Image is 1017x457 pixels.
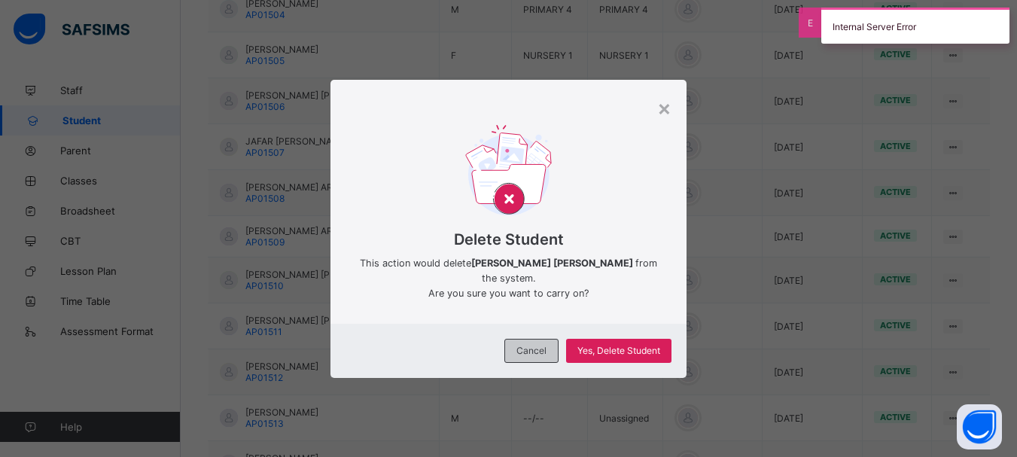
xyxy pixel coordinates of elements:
div: Internal Server Error [821,8,1009,44]
span: This action would delete from the system. Are you sure you want to carry on? [353,256,664,301]
button: Open asap [957,404,1002,449]
strong: [PERSON_NAME] [PERSON_NAME] [471,257,635,269]
span: Delete Student [353,230,664,248]
div: × [657,95,671,120]
img: delet-svg.b138e77a2260f71d828f879c6b9dcb76.svg [465,125,552,221]
span: Cancel [516,345,547,356]
span: Yes, Delete Student [577,345,660,356]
